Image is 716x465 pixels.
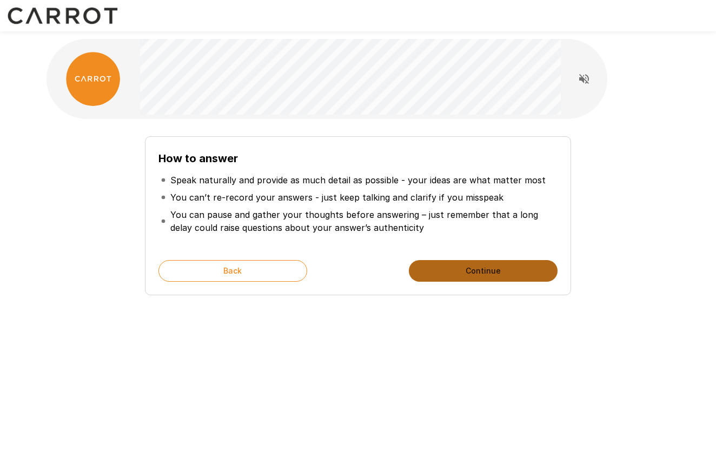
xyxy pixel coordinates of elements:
b: How to answer [158,152,238,165]
button: Back [158,260,307,282]
button: Read questions aloud [573,68,595,90]
p: You can pause and gather your thoughts before answering – just remember that a long delay could r... [170,208,555,234]
p: Speak naturally and provide as much detail as possible - your ideas are what matter most [170,174,546,187]
img: carrot_logo.png [66,52,120,106]
p: You can’t re-record your answers - just keep talking and clarify if you misspeak [170,191,503,204]
button: Continue [409,260,558,282]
